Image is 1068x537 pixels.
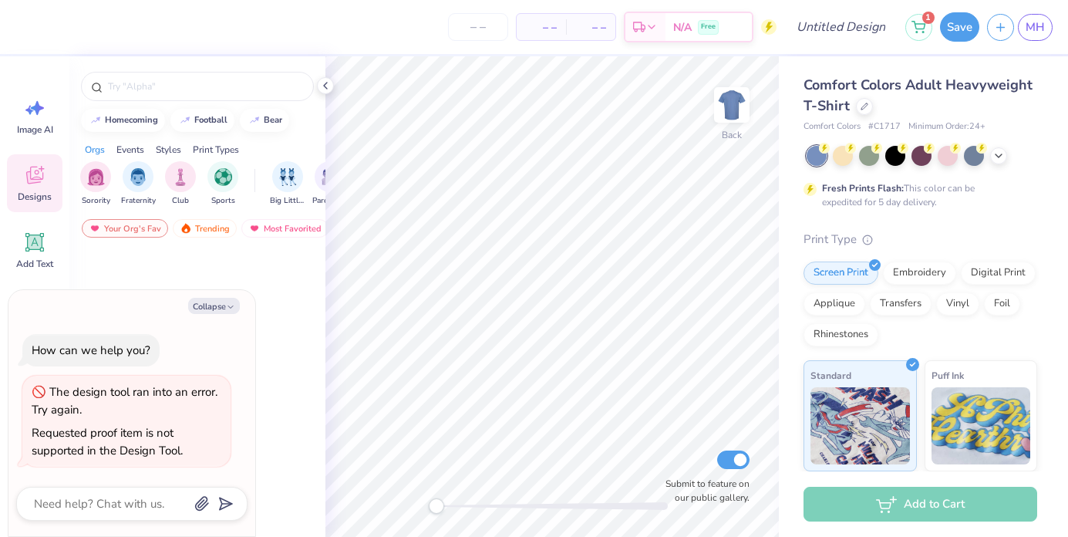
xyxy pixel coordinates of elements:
[322,168,339,186] img: Parent's Weekend Image
[908,120,985,133] span: Minimum Order: 24 +
[80,161,111,207] div: filter for Sorority
[130,168,147,186] img: Fraternity Image
[936,292,979,316] div: Vinyl
[984,292,1020,316] div: Foil
[270,195,305,207] span: Big Little Reveal
[85,143,105,157] div: Orgs
[264,116,282,124] div: bear
[448,13,508,41] input: – –
[172,168,189,186] img: Club Image
[905,14,932,41] button: 1
[179,116,191,125] img: trend_line.gif
[165,161,196,207] div: filter for Club
[279,168,296,186] img: Big Little Reveal Image
[188,298,240,314] button: Collapse
[804,76,1033,115] span: Comfort Colors Adult Heavyweight T-Shirt
[575,19,606,35] span: – –
[716,89,747,120] img: Back
[870,292,932,316] div: Transfers
[32,425,183,458] div: Requested proof item is not supported in the Design Tool.
[32,343,150,358] div: How can we help you?
[922,12,935,24] span: 1
[248,116,261,125] img: trend_line.gif
[270,161,305,207] div: filter for Big Little Reveal
[270,161,305,207] button: filter button
[883,262,956,285] div: Embroidery
[172,195,189,207] span: Club
[804,292,865,316] div: Applique
[207,161,238,207] button: filter button
[207,161,238,207] div: filter for Sports
[240,109,289,132] button: bear
[940,12,979,42] button: Save
[32,384,217,417] div: The design tool ran into an error. Try again.
[657,477,750,505] label: Submit to feature on our public gallery.
[106,79,304,94] input: Try "Alpha"
[868,120,901,133] span: # C1717
[429,498,444,514] div: Accessibility label
[248,223,261,234] img: most_fav.gif
[80,161,111,207] button: filter button
[804,231,1037,248] div: Print Type
[673,19,692,35] span: N/A
[211,195,235,207] span: Sports
[1018,14,1053,41] a: MH
[961,262,1036,285] div: Digital Print
[173,219,237,238] div: Trending
[82,195,110,207] span: Sorority
[87,168,105,186] img: Sorority Image
[16,258,53,270] span: Add Text
[526,19,557,35] span: – –
[82,219,168,238] div: Your Org's Fav
[165,161,196,207] button: filter button
[822,182,904,194] strong: Fresh Prints Flash:
[156,143,181,157] div: Styles
[18,191,52,203] span: Designs
[932,387,1031,464] img: Puff Ink
[170,109,234,132] button: football
[89,116,102,125] img: trend_line.gif
[193,143,239,157] div: Print Types
[121,161,156,207] button: filter button
[81,109,165,132] button: homecoming
[810,367,851,383] span: Standard
[804,323,878,346] div: Rhinestones
[121,195,156,207] span: Fraternity
[810,387,910,464] img: Standard
[17,123,53,136] span: Image AI
[180,223,192,234] img: trending.gif
[932,367,964,383] span: Puff Ink
[701,22,716,32] span: Free
[241,219,328,238] div: Most Favorited
[89,223,101,234] img: most_fav.gif
[214,168,232,186] img: Sports Image
[312,195,348,207] span: Parent's Weekend
[194,116,227,124] div: football
[804,120,861,133] span: Comfort Colors
[822,181,1012,209] div: This color can be expedited for 5 day delivery.
[116,143,144,157] div: Events
[784,12,898,42] input: Untitled Design
[804,262,878,285] div: Screen Print
[121,161,156,207] div: filter for Fraternity
[312,161,348,207] button: filter button
[312,161,348,207] div: filter for Parent's Weekend
[1026,19,1045,36] span: MH
[722,128,742,142] div: Back
[105,116,158,124] div: homecoming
